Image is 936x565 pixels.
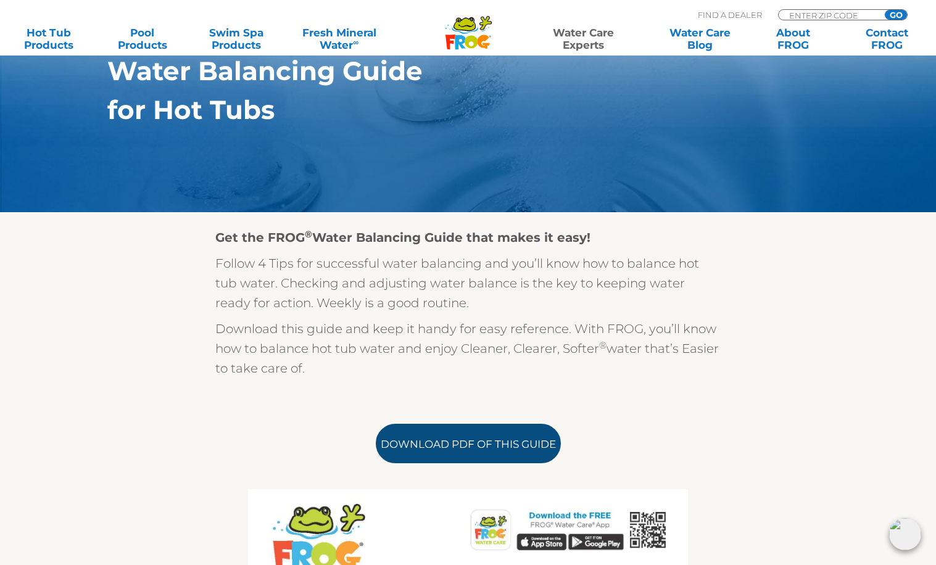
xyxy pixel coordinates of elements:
a: AboutFROG [757,27,830,51]
sup: ∞ [353,38,358,47]
a: Water CareBlog [663,27,736,51]
a: PoolProducts [106,27,179,51]
input: Zip Code Form [788,10,871,20]
strong: Get the FROG Water Balancing Guide that makes it easy! [215,230,590,245]
a: Hot TubProducts [12,27,85,51]
p: Download this guide and keep it handy for easy reference. With FROG, you’ll know how to balance h... [215,319,721,378]
sup: ® [599,339,607,351]
a: Water CareExperts [524,27,642,51]
a: Swim SpaProducts [200,27,273,51]
sup: ® [305,228,312,240]
p: Find A Dealer [698,9,762,20]
a: Download PDF of this Guide [376,424,561,463]
img: openIcon [889,518,921,550]
h1: for Hot Tubs [107,95,772,125]
p: Follow 4 Tips for successful water balancing and you’ll know how to balance hot tub water. Checki... [215,254,721,313]
a: ContactFROG [851,27,924,51]
input: GO [885,10,907,20]
h1: Water Balancing Guide [107,56,772,86]
a: Fresh MineralWater∞ [294,27,385,51]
